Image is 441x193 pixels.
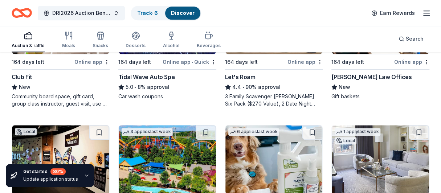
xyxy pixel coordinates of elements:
div: Snacks [93,43,108,49]
div: 164 days left [331,58,364,66]
div: Let's Roam [225,73,256,81]
div: Alcohol [163,43,179,49]
div: Club Fit [12,73,32,81]
div: Online app Quick [163,57,216,66]
span: New [339,83,350,91]
button: DRI2026 Auction Benefit Cocktail Reception [38,6,125,20]
div: 3 Family Scavenger [PERSON_NAME] Six Pack ($270 Value), 2 Date Night Scavenger [PERSON_NAME] Two ... [225,93,323,107]
a: Home [12,4,32,21]
div: 1 apply last week [335,128,380,136]
span: • [192,59,193,65]
div: Tidal Wave Auto Spa [118,73,175,81]
div: 164 days left [118,58,151,66]
button: Beverages [197,28,221,52]
div: 8% approval [118,83,216,91]
div: 6 applies last week [228,128,279,136]
a: Discover [171,10,195,16]
button: Search [393,32,429,46]
div: Community board space, gift card, group class instructor, guest visit, use of the club [12,93,110,107]
div: Online app [394,57,429,66]
span: Search [406,34,424,43]
div: Update application status [23,176,78,182]
span: • [242,84,244,90]
span: • [134,84,136,90]
a: Earn Rewards [367,7,419,20]
div: Online app [287,57,323,66]
button: Snacks [93,28,108,52]
div: 164 days left [12,58,44,66]
span: 5.0 [126,83,133,91]
span: New [19,83,30,91]
div: 80 % [50,168,66,175]
div: Desserts [126,43,146,49]
button: Desserts [126,28,146,52]
button: Track· 6Discover [131,6,201,20]
div: Auction & raffle [12,43,45,49]
div: Gift baskets [331,93,429,100]
div: 164 days left [225,58,258,66]
div: 3 applies last week [122,128,172,136]
button: Auction & raffle [12,28,45,52]
div: Local [15,128,37,135]
div: Online app [74,57,110,66]
div: Local [335,137,356,144]
div: Car wash coupons [118,93,216,100]
span: 4.4 [232,83,241,91]
div: Meals [62,43,75,49]
div: Beverages [197,43,221,49]
div: 90% approval [225,83,323,91]
a: Track· 6 [137,10,158,16]
button: Alcohol [163,28,179,52]
div: [PERSON_NAME] Law Offices [331,73,412,81]
button: Meals [62,28,75,52]
div: Get started [23,168,78,175]
span: DRI2026 Auction Benefit Cocktail Reception [52,9,110,17]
